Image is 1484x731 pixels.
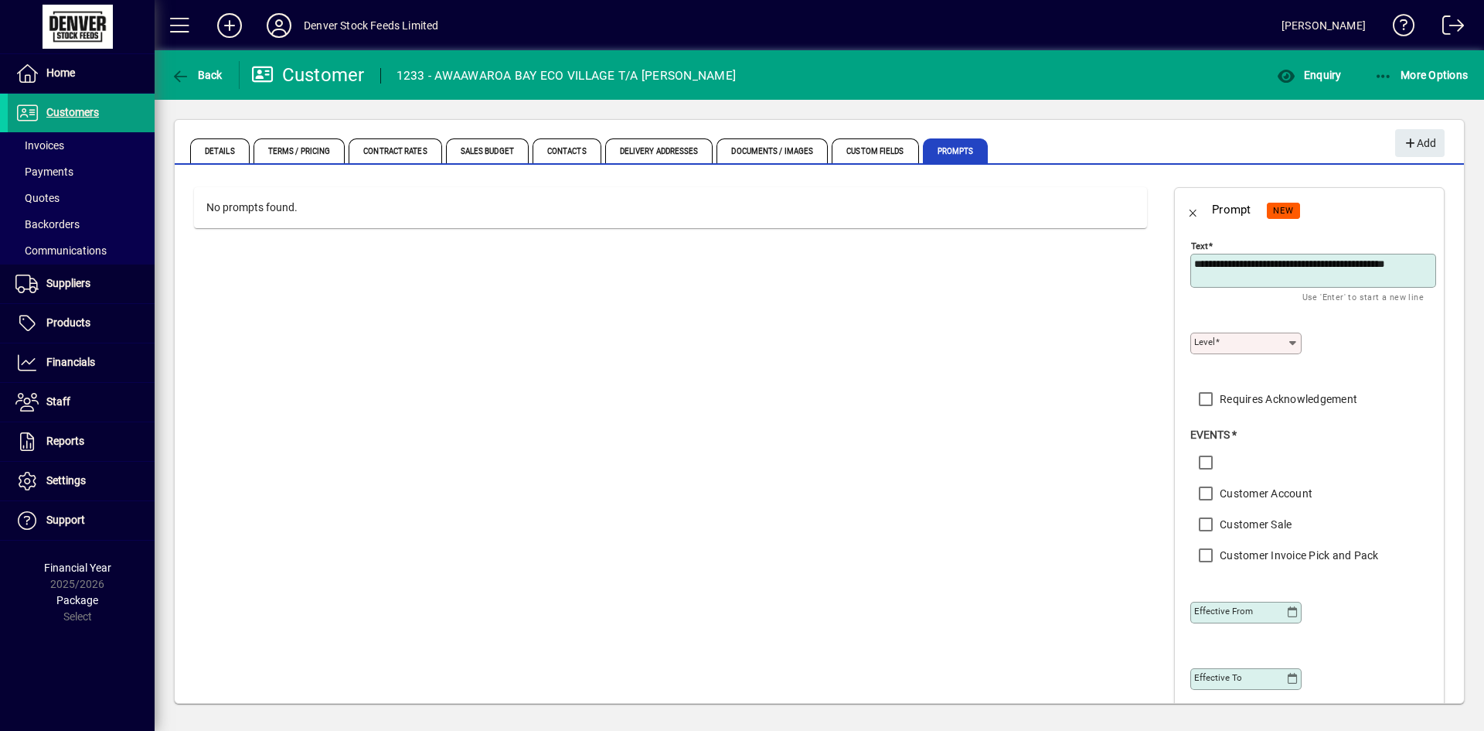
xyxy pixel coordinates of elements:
a: Backorders [8,211,155,237]
span: Terms / Pricing [254,138,345,163]
a: Home [8,54,155,93]
span: Back [171,69,223,81]
span: Home [46,67,75,79]
label: Customer Sale [1217,517,1292,532]
span: More Options [1374,69,1469,81]
a: Communications [8,237,155,264]
a: Support [8,501,155,540]
a: Payments [8,159,155,185]
label: Requires Acknowledgement [1217,391,1357,407]
span: Invoices [15,139,64,152]
div: [PERSON_NAME] [1281,13,1366,38]
a: Reports [8,422,155,461]
label: Customer Account [1217,486,1312,501]
a: Settings [8,462,155,500]
button: Back [167,61,226,89]
span: Suppliers [46,277,90,289]
span: Add [1403,131,1436,156]
button: Add [205,12,254,39]
span: Custom Fields [832,138,918,163]
a: Logout [1431,3,1465,53]
a: Staff [8,383,155,422]
span: Support [46,514,85,526]
div: Denver Stock Feeds Limited [304,13,439,38]
span: Customers [46,106,99,118]
mat-label: Level [1194,336,1215,347]
a: Quotes [8,185,155,211]
a: Suppliers [8,265,155,303]
div: 1233 - AWAAWAROA BAY ECO VILLAGE T/A [PERSON_NAME] [397,63,737,88]
mat-label: Effective From [1194,606,1253,617]
span: Staff [46,395,70,408]
span: Contract Rates [349,138,441,163]
label: Customer Invoice Pick and Pack [1217,548,1379,563]
mat-label: Effective To [1194,672,1242,683]
button: Back [1175,191,1212,228]
button: Profile [254,12,304,39]
a: Financials [8,343,155,382]
span: Contacts [533,138,601,163]
span: Prompts [923,138,989,163]
span: Delivery Addresses [605,138,713,163]
span: Documents / Images [716,138,828,163]
span: Financial Year [44,562,111,574]
span: Financials [46,356,95,368]
mat-label: Text [1191,241,1208,251]
span: NEW [1273,206,1294,216]
app-page-header-button: Back [155,61,240,89]
span: Communications [15,244,107,257]
a: Products [8,304,155,343]
span: Details [190,138,250,163]
span: Quotes [15,192,60,204]
span: Payments [15,166,73,178]
span: Products [46,316,90,329]
a: Invoices [8,132,155,159]
button: More Options [1370,61,1472,89]
div: No prompts found. [194,187,1147,228]
div: Prompt [1212,197,1251,222]
button: Add [1395,129,1445,157]
span: Sales Budget [446,138,529,163]
span: Settings [46,474,86,487]
span: Reports [46,435,84,447]
mat-hint: Use 'Enter' to start a new line [1302,288,1424,306]
span: Events * [1190,429,1237,441]
button: Enquiry [1273,61,1345,89]
span: Enquiry [1277,69,1341,81]
a: Knowledge Base [1381,3,1415,53]
span: Backorders [15,218,80,231]
div: Customer [251,63,365,87]
span: Package [56,594,98,606]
